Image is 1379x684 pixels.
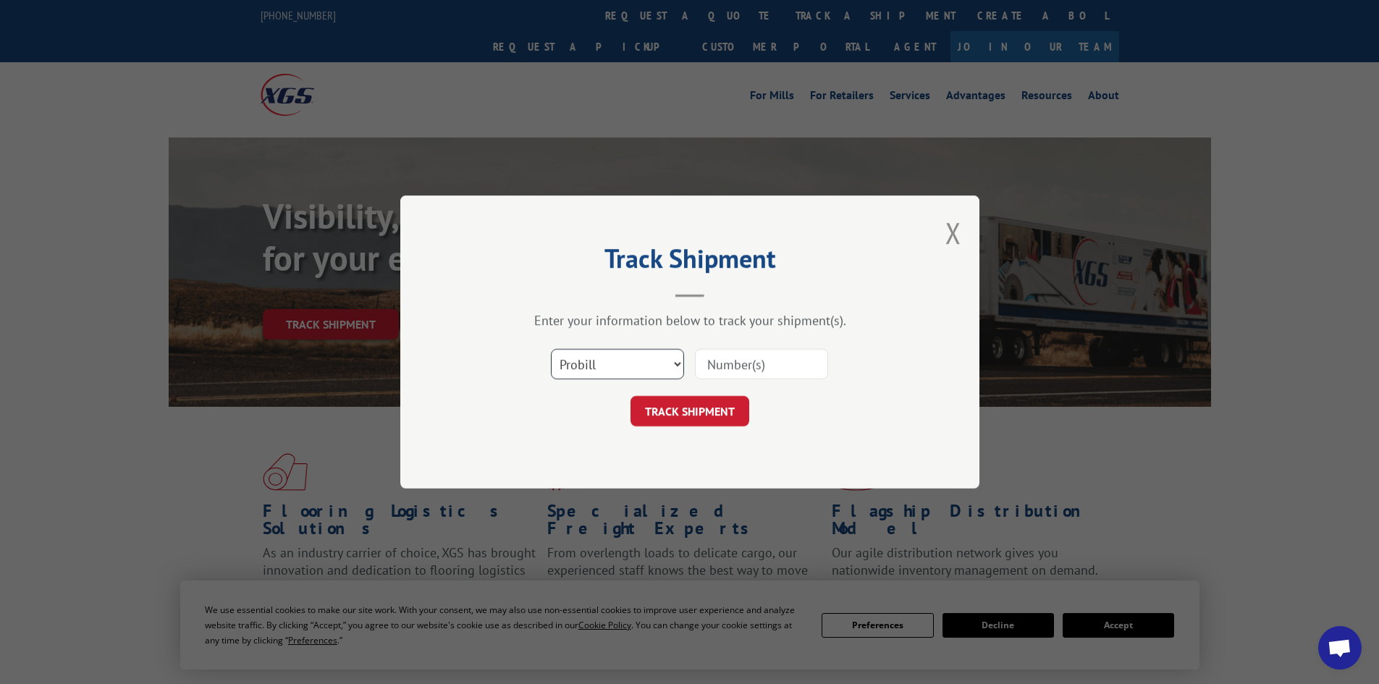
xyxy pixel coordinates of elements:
h2: Track Shipment [473,248,907,276]
button: Close modal [945,214,961,252]
div: Open chat [1318,626,1362,670]
input: Number(s) [695,349,828,379]
div: Enter your information below to track your shipment(s). [473,312,907,329]
button: TRACK SHIPMENT [631,396,749,426]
